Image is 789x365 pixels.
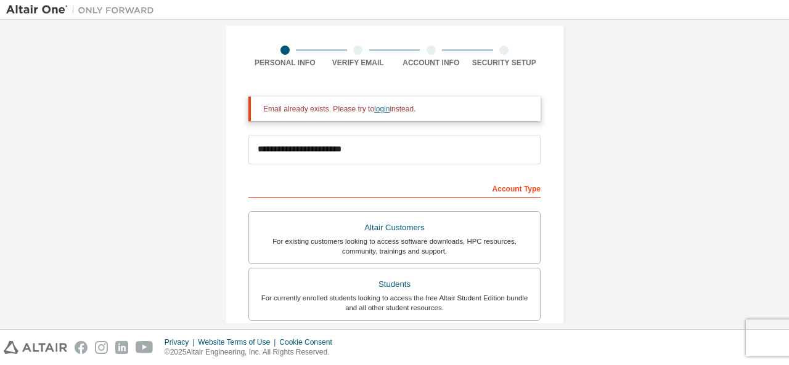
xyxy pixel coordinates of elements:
[468,58,541,68] div: Security Setup
[4,341,67,354] img: altair_logo.svg
[165,347,340,358] p: © 2025 Altair Engineering, Inc. All Rights Reserved.
[248,178,541,198] div: Account Type
[256,276,533,293] div: Students
[198,337,279,347] div: Website Terms of Use
[256,293,533,313] div: For currently enrolled students looking to access the free Altair Student Edition bundle and all ...
[95,341,108,354] img: instagram.svg
[374,105,390,113] a: login
[115,341,128,354] img: linkedin.svg
[279,337,339,347] div: Cookie Consent
[248,58,322,68] div: Personal Info
[165,337,198,347] div: Privacy
[75,341,88,354] img: facebook.svg
[6,4,160,16] img: Altair One
[256,236,533,256] div: For existing customers looking to access software downloads, HPC resources, community, trainings ...
[256,219,533,236] div: Altair Customers
[394,58,468,68] div: Account Info
[136,341,153,354] img: youtube.svg
[263,104,531,114] div: Email already exists. Please try to instead.
[322,58,395,68] div: Verify Email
